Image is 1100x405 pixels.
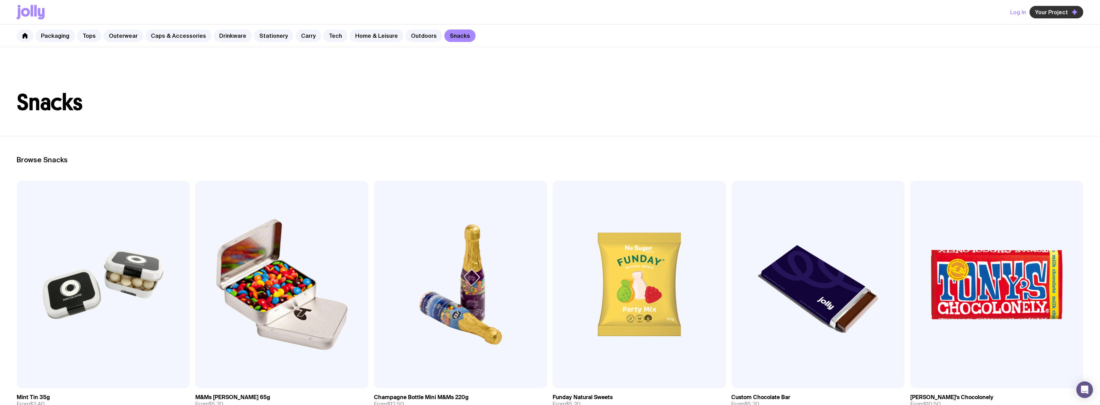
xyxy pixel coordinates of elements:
a: Outerwear [103,29,143,42]
button: Your Project [1030,6,1083,18]
h2: Browse Snacks [17,156,1083,164]
button: Log In [1010,6,1026,18]
a: Tech [323,29,348,42]
div: Open Intercom Messenger [1076,381,1093,398]
a: Home & Leisure [350,29,403,42]
a: Tops [77,29,101,42]
a: Outdoors [406,29,442,42]
h3: Funday Natural Sweets [553,394,613,401]
h3: Champagne Bottle Mini M&Ms 220g [374,394,469,401]
span: Your Project [1035,9,1068,16]
a: Caps & Accessories [145,29,212,42]
a: Carry [296,29,321,42]
h3: M&Ms [PERSON_NAME] 65g [195,394,270,401]
a: Stationery [254,29,293,42]
h3: Mint Tin 35g [17,394,50,401]
a: Snacks [444,29,476,42]
h3: [PERSON_NAME]'s Chocolonely [910,394,994,401]
a: Drinkware [214,29,252,42]
a: Packaging [35,29,75,42]
h3: Custom Chocolate Bar [732,394,791,401]
h1: Snacks [17,92,1083,114]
